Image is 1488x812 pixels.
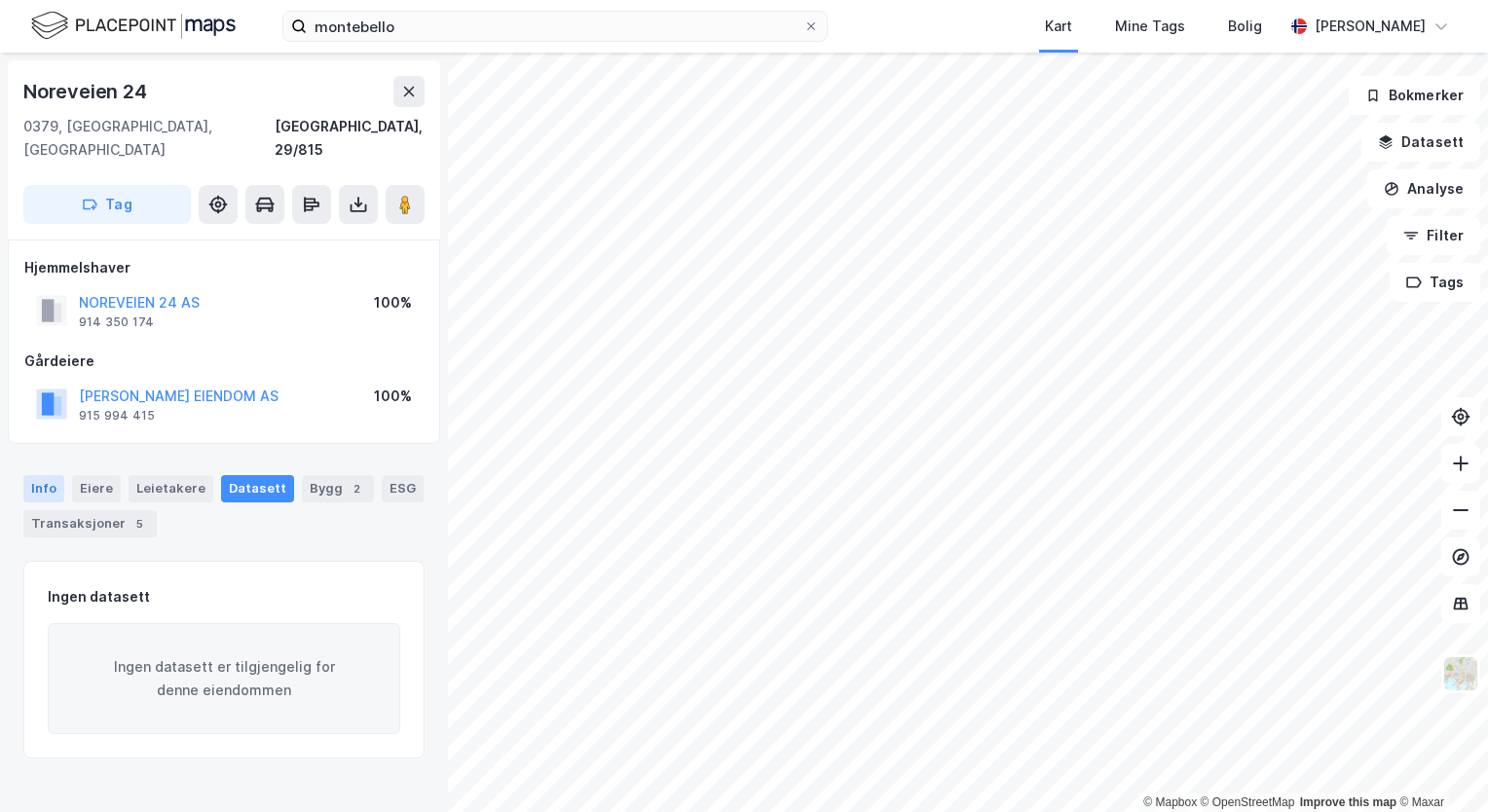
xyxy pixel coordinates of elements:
div: Eiere [72,475,121,502]
div: Hjemmelshaver [24,256,424,279]
div: 5 [130,514,149,534]
div: [GEOGRAPHIC_DATA], 29/815 [275,115,425,162]
button: Bokmerker [1349,76,1480,115]
div: 2 [347,479,366,498]
a: OpenStreetMap [1201,795,1295,809]
iframe: Chat Widget [1391,719,1488,812]
div: [PERSON_NAME] [1315,15,1426,38]
div: Noreveien 24 [23,76,151,107]
a: Improve this map [1300,795,1396,809]
div: Kart [1045,15,1072,38]
button: Tags [1390,263,1480,302]
div: 0379, [GEOGRAPHIC_DATA], [GEOGRAPHIC_DATA] [23,115,275,162]
div: Gårdeiere [24,350,424,373]
img: logo.f888ab2527a4732fd821a326f86c7f29.svg [31,9,236,43]
div: 100% [374,291,412,314]
div: Ingen datasett er tilgjengelig for denne eiendommen [48,623,400,734]
div: Ingen datasett [48,585,150,609]
button: Filter [1387,216,1480,255]
input: Søk på adresse, matrikkel, gårdeiere, leietakere eller personer [307,12,803,41]
button: Datasett [1361,123,1480,162]
div: Bygg [302,475,374,502]
div: Transaksjoner [23,510,157,537]
div: Leietakere [129,475,213,502]
div: ESG [382,475,424,502]
div: 914 350 174 [79,314,154,330]
div: 915 994 415 [79,408,155,424]
button: Analyse [1367,169,1480,208]
a: Mapbox [1143,795,1197,809]
div: Bolig [1228,15,1262,38]
div: 100% [374,385,412,408]
div: Datasett [221,475,294,502]
img: Z [1442,655,1479,692]
button: Tag [23,185,191,224]
div: Mine Tags [1115,15,1185,38]
div: Info [23,475,64,502]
